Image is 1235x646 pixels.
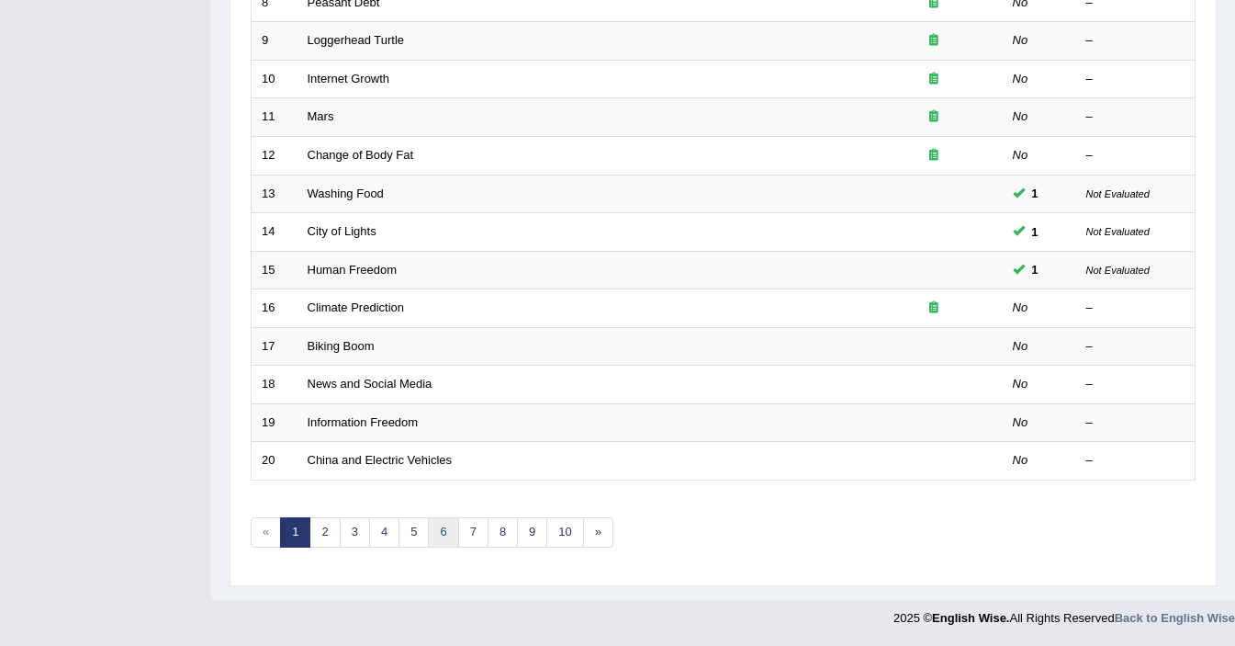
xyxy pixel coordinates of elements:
div: Exam occurring question [875,32,993,50]
small: Not Evaluated [1086,265,1150,276]
a: Change of Body Fat [308,148,414,162]
td: 16 [252,289,298,328]
a: Mars [308,109,334,123]
td: 11 [252,98,298,137]
span: You can still take this question [1025,222,1046,242]
a: China and Electric Vehicles [308,453,453,467]
a: Climate Prediction [308,300,405,314]
a: 5 [399,517,429,548]
td: 17 [252,327,298,366]
a: Loggerhead Turtle [308,33,405,47]
div: – [1086,71,1185,88]
div: – [1086,32,1185,50]
div: Exam occurring question [875,71,993,88]
div: – [1086,108,1185,126]
div: 2025 © All Rights Reserved [893,600,1235,627]
div: Exam occurring question [875,147,993,164]
em: No [1013,148,1028,162]
a: Washing Food [308,187,384,200]
a: Information Freedom [308,415,419,429]
td: 20 [252,442,298,481]
span: You can still take this question [1025,260,1046,279]
td: 10 [252,60,298,98]
strong: English Wise. [932,611,1009,625]
small: Not Evaluated [1086,226,1150,237]
a: 10 [546,517,583,548]
div: – [1086,338,1185,356]
em: No [1013,339,1028,353]
a: 8 [488,517,518,548]
a: Human Freedom [308,263,398,277]
td: 12 [252,136,298,175]
em: No [1013,377,1028,391]
a: 3 [340,517,370,548]
td: 18 [252,366,298,404]
a: Biking Boom [308,339,375,353]
div: – [1086,452,1185,470]
a: 2 [309,517,340,548]
div: – [1086,414,1185,432]
td: 19 [252,403,298,442]
em: No [1013,300,1028,314]
td: 15 [252,251,298,289]
a: City of Lights [308,224,376,238]
div: Exam occurring question [875,108,993,126]
em: No [1013,33,1028,47]
a: Back to English Wise [1115,611,1235,625]
div: – [1086,376,1185,393]
a: » [583,517,613,548]
em: No [1013,72,1028,85]
div: – [1086,147,1185,164]
a: Internet Growth [308,72,390,85]
span: You can still take this question [1025,184,1046,203]
a: 7 [458,517,488,548]
div: Exam occurring question [875,300,993,317]
em: No [1013,109,1028,123]
span: « [251,517,281,548]
a: 6 [428,517,458,548]
a: News and Social Media [308,377,432,391]
td: 13 [252,175,298,213]
td: 9 [252,22,298,61]
a: 4 [369,517,399,548]
em: No [1013,415,1028,429]
a: 1 [280,517,310,548]
em: No [1013,453,1028,467]
td: 14 [252,213,298,252]
div: – [1086,300,1185,317]
small: Not Evaluated [1086,188,1150,199]
a: 9 [517,517,547,548]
